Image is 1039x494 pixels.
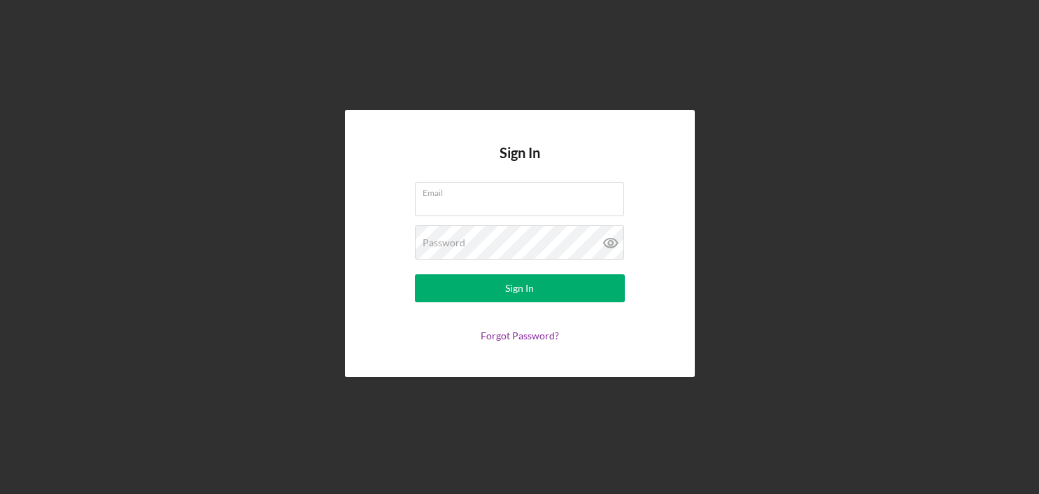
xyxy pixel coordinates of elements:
[423,183,624,198] label: Email
[415,274,625,302] button: Sign In
[500,145,540,182] h4: Sign In
[423,237,465,248] label: Password
[505,274,534,302] div: Sign In
[481,330,559,341] a: Forgot Password?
